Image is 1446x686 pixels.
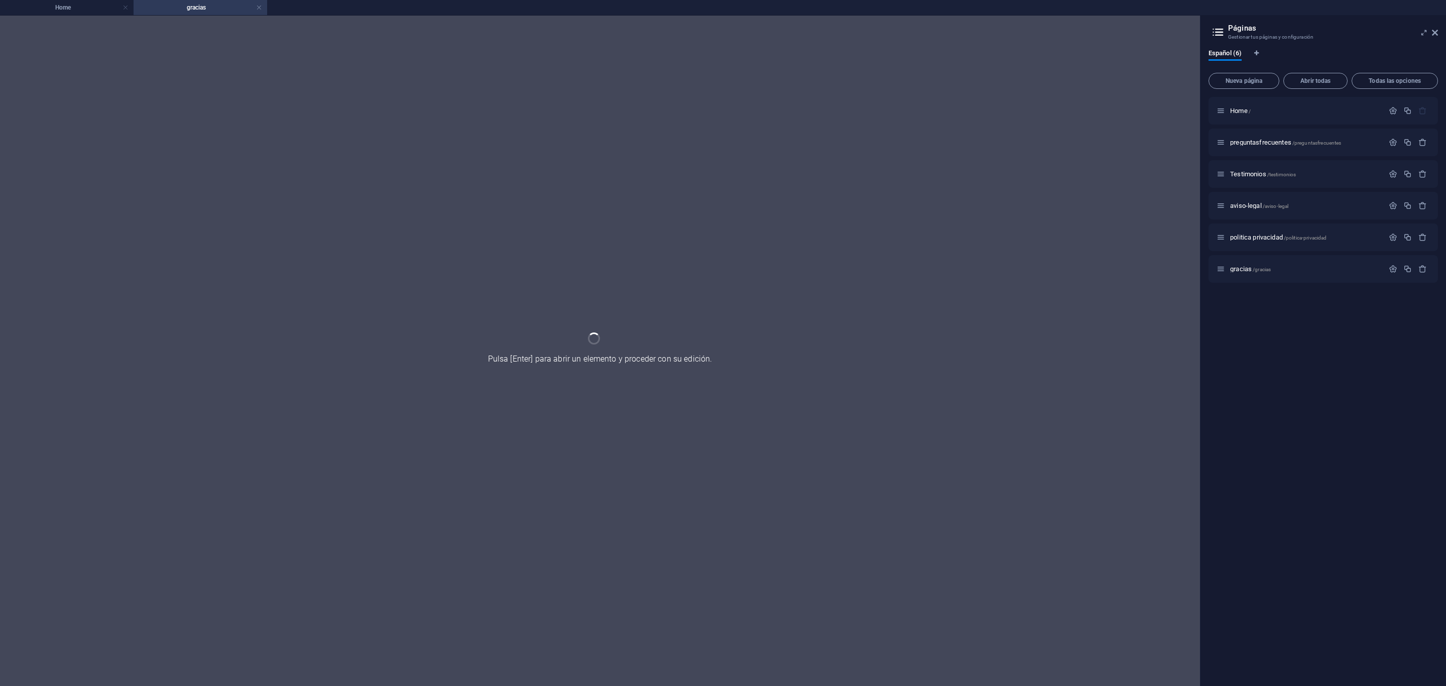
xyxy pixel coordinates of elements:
[1403,233,1412,242] div: Duplicar
[134,2,267,13] h4: gracias
[1418,265,1427,273] div: Eliminar
[1389,106,1397,115] div: Configuración
[1230,107,1251,115] span: Haz clic para abrir la página
[1227,234,1384,241] div: politica privacidad/politica-privacidad
[1228,33,1418,42] h3: Gestionar tus páginas y configuración
[1227,266,1384,272] div: gracias/gracias
[1209,73,1279,89] button: Nueva página
[1292,140,1342,146] span: /preguntasfrecuentes
[1230,234,1327,241] span: politica privacidad
[1418,201,1427,210] div: Eliminar
[1356,78,1433,84] span: Todas las opciones
[1227,139,1384,146] div: preguntasfrecuentes/preguntasfrecuentes
[1403,106,1412,115] div: Duplicar
[1389,201,1397,210] div: Configuración
[1352,73,1438,89] button: Todas las opciones
[1403,201,1412,210] div: Duplicar
[1227,171,1384,177] div: Testimonios/testimonios
[1249,108,1251,114] span: /
[1263,203,1289,209] span: /aviso-legal
[1418,106,1427,115] div: La página principal no puede eliminarse
[1288,78,1343,84] span: Abrir todas
[1230,265,1271,273] span: Haz clic para abrir la página
[1389,233,1397,242] div: Configuración
[1389,265,1397,273] div: Configuración
[1283,73,1348,89] button: Abrir todas
[1403,170,1412,178] div: Duplicar
[1230,139,1341,146] span: preguntasfrecuentes
[1230,202,1288,209] span: aviso-legal
[1418,170,1427,178] div: Eliminar
[1227,202,1384,209] div: aviso-legal/aviso-legal
[1209,50,1438,69] div: Pestañas de idiomas
[1267,172,1296,177] span: /testimonios
[1213,78,1275,84] span: Nueva página
[1228,24,1438,33] h2: Páginas
[1227,107,1384,114] div: Home/
[1418,138,1427,147] div: Eliminar
[1403,265,1412,273] div: Duplicar
[1209,47,1242,61] span: Español (6)
[1230,170,1296,178] span: Testimonios
[1253,267,1271,272] span: /gracias
[1284,235,1327,241] span: /politica-privacidad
